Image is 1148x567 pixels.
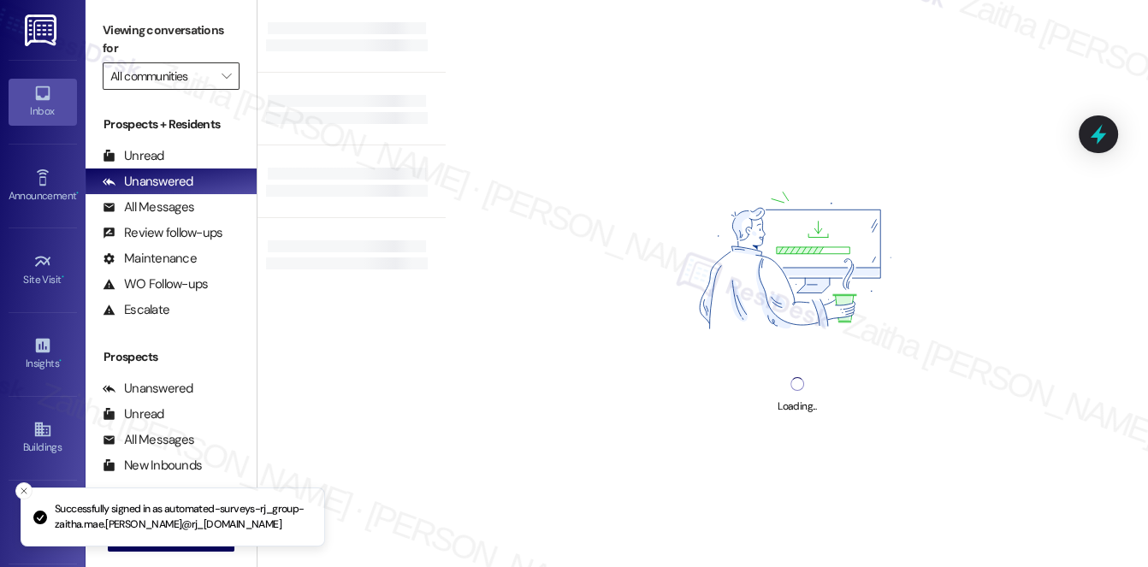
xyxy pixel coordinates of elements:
[62,271,64,283] span: •
[25,15,60,46] img: ResiDesk Logo
[9,331,77,377] a: Insights •
[15,482,33,499] button: Close toast
[103,17,240,62] label: Viewing conversations for
[76,187,79,199] span: •
[9,247,77,293] a: Site Visit •
[103,405,164,423] div: Unread
[59,355,62,367] span: •
[103,224,222,242] div: Review follow-ups
[103,173,193,191] div: Unanswered
[9,415,77,461] a: Buildings
[103,301,169,319] div: Escalate
[86,348,257,366] div: Prospects
[9,499,77,546] a: Leads
[778,398,816,416] div: Loading...
[103,380,193,398] div: Unanswered
[103,250,197,268] div: Maintenance
[103,457,202,475] div: New Inbounds
[103,431,194,449] div: All Messages
[110,62,212,90] input: All communities
[222,69,231,83] i: 
[86,115,257,133] div: Prospects + Residents
[9,79,77,125] a: Inbox
[55,502,311,532] p: Successfully signed in as automated-surveys-rj_group-zaitha.mae.[PERSON_NAME]@rj_[DOMAIN_NAME]
[103,198,194,216] div: All Messages
[103,147,164,165] div: Unread
[103,275,208,293] div: WO Follow-ups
